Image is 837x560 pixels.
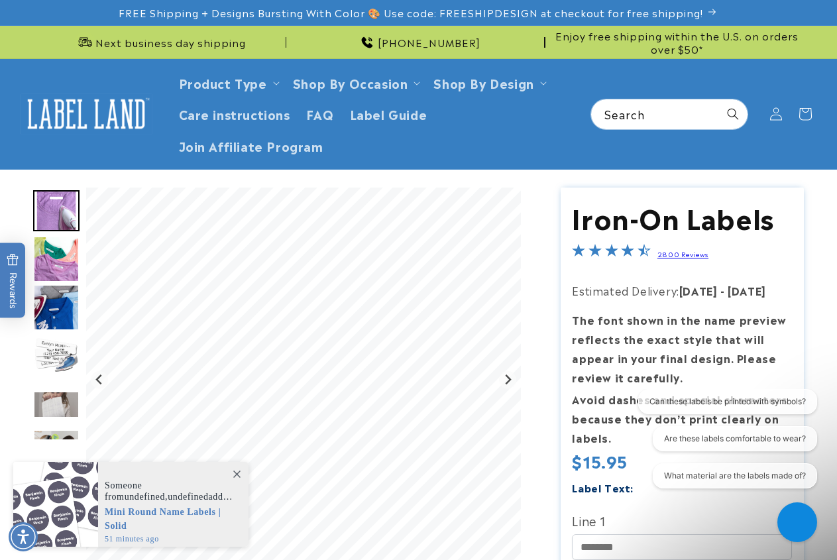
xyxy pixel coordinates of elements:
label: Label Text: [572,480,634,495]
span: 4.5-star overall rating [572,245,650,261]
a: Shop By Design [433,74,533,91]
a: Label Land [15,88,158,139]
span: Shop By Occasion [293,75,408,90]
div: Go to slide 4 [33,333,80,379]
a: Label Guide [342,98,435,129]
div: Announcement [551,26,804,58]
span: 51 minutes ago [105,533,235,545]
button: Search [718,99,748,129]
span: Care instructions [179,106,290,121]
span: FREE Shipping + Designs Bursting With Color 🎨 Use code: FREESHIPDESIGN at checkout for free shipp... [119,6,703,19]
summary: Shop By Design [425,67,551,98]
a: FAQ [298,98,342,129]
strong: - [720,282,725,298]
div: Accessibility Menu [9,522,38,551]
img: null [33,391,80,418]
summary: Shop By Occasion [285,67,426,98]
iframe: Gorgias live chat conversation starters [620,389,824,500]
button: Go to last slide [91,371,109,389]
iframe: Gorgias live chat messenger [771,498,824,547]
summary: Product Type [171,67,285,98]
div: Go to slide 6 [33,429,80,476]
img: Iron-On Labels - Label Land [33,429,80,476]
h1: Iron-On Labels [572,199,792,234]
span: Label Guide [350,106,427,121]
strong: [DATE] [728,282,766,298]
span: undefined [125,492,165,502]
div: Announcement [292,26,545,58]
div: Go to slide 2 [33,236,80,282]
span: Mini Round Name Labels | Solid [105,502,235,533]
a: Product Type [179,74,267,91]
span: Enjoy free shipping within the U.S. on orders over $50* [551,29,804,55]
span: Join Affiliate Program [179,138,323,153]
img: Iron on name labels ironed to shirt collar [33,284,80,331]
span: Rewards [7,253,19,308]
div: Go to slide 5 [33,381,80,427]
img: Iron on name tags ironed to a t-shirt [33,236,80,282]
span: $15.95 [572,449,628,473]
p: Estimated Delivery: [572,281,792,300]
button: Next slide [499,371,517,389]
div: Announcement [33,26,286,58]
span: FAQ [306,106,334,121]
iframe: Sign Up via Text for Offers [11,454,168,494]
div: Go to slide 3 [33,284,80,331]
span: [PHONE_NUMBER] [378,36,480,49]
a: Join Affiliate Program [171,130,331,161]
strong: Avoid dashes and special characters because they don’t print clearly on labels. [572,391,787,445]
img: Label Land [20,93,152,135]
div: Go to slide 1 [33,188,80,234]
span: Next business day shipping [95,36,246,49]
label: Line 1 [572,510,792,531]
a: Care instructions [171,98,298,129]
span: Someone from , added this product to their cart. [105,480,235,502]
img: Iron-on name labels with an iron [33,333,80,379]
span: undefined [168,492,208,502]
img: Iron on name label being ironed to shirt [33,190,80,231]
a: 2800 Reviews - open in a new tab [657,249,708,258]
strong: The font shown in the name preview reflects the exact style that will appear in your final design... [572,311,786,384]
strong: [DATE] [679,282,718,298]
